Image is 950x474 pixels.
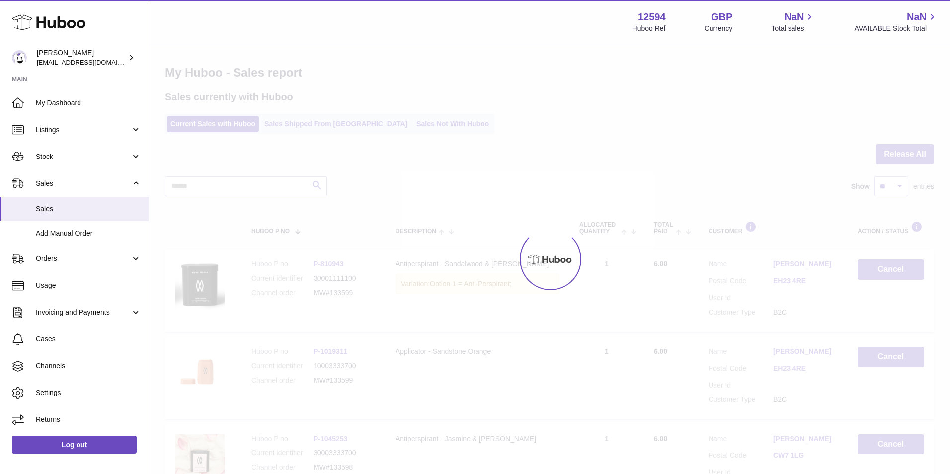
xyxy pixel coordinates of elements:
[36,361,141,371] span: Channels
[36,281,141,290] span: Usage
[36,179,131,188] span: Sales
[705,24,733,33] div: Currency
[36,98,141,108] span: My Dashboard
[36,334,141,344] span: Cases
[12,50,27,65] img: internalAdmin-12594@internal.huboo.com
[771,10,815,33] a: NaN Total sales
[36,125,131,135] span: Listings
[854,10,938,33] a: NaN AVAILABLE Stock Total
[36,229,141,238] span: Add Manual Order
[36,308,131,317] span: Invoicing and Payments
[638,10,666,24] strong: 12594
[633,24,666,33] div: Huboo Ref
[907,10,927,24] span: NaN
[36,254,131,263] span: Orders
[36,388,141,397] span: Settings
[36,415,141,424] span: Returns
[854,24,938,33] span: AVAILABLE Stock Total
[37,48,126,67] div: [PERSON_NAME]
[36,204,141,214] span: Sales
[784,10,804,24] span: NaN
[37,58,146,66] span: [EMAIL_ADDRESS][DOMAIN_NAME]
[12,436,137,454] a: Log out
[36,152,131,161] span: Stock
[771,24,815,33] span: Total sales
[711,10,732,24] strong: GBP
